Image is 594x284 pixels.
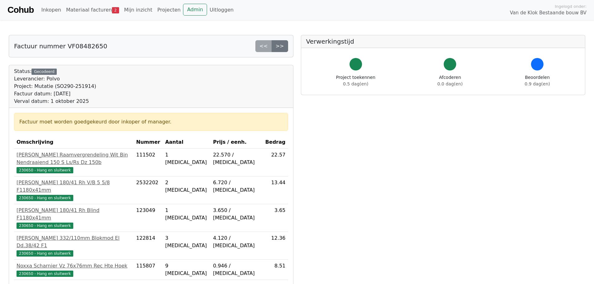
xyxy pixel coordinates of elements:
[17,167,73,173] span: 230650 - Hang en sluitwerk
[14,136,134,149] th: Omschrijving
[437,81,463,86] span: 0.0 dag(en)
[165,262,208,277] div: 9 [MEDICAL_DATA]
[14,90,96,98] div: Factuur datum: [DATE]
[306,38,580,45] h5: Verwerkingstijd
[14,68,96,105] div: Status:
[213,234,260,249] div: 4.120 / [MEDICAL_DATA]
[14,83,96,90] div: Project: Mutatie (SO290-251914)
[17,234,131,249] div: [PERSON_NAME] 332/110mm Blokmod El Dd.38/42 F1
[134,149,163,176] td: 111502
[263,176,288,204] td: 13.44
[14,98,96,105] div: Verval datum: 1 oktober 2025
[31,69,57,75] div: Gecodeerd
[213,262,260,277] div: 0.946 / [MEDICAL_DATA]
[17,262,131,277] a: Noxxa Scharnier Vz 76x76mm Rec Hte Hoek230650 - Hang en sluitwerk
[112,7,119,13] span: 2
[263,136,288,149] th: Bedrag
[134,232,163,260] td: 122814
[183,4,207,16] a: Admin
[163,136,211,149] th: Aantal
[210,136,263,149] th: Prijs / eenh.
[165,179,208,194] div: 2 [MEDICAL_DATA]
[263,149,288,176] td: 22.57
[213,151,260,166] div: 22.570 / [MEDICAL_DATA]
[19,118,283,126] div: Factuur moet worden goedgekeurd door inkoper of manager.
[525,74,550,87] div: Beoordelen
[437,74,463,87] div: Afcoderen
[525,81,550,86] span: 0.9 dag(en)
[17,223,73,229] span: 230650 - Hang en sluitwerk
[207,4,236,16] a: Uitloggen
[17,179,131,194] div: [PERSON_NAME] 180/41 Rh V/B 5 5/8 F1180x41mm
[134,204,163,232] td: 123049
[122,4,155,16] a: Mijn inzicht
[17,195,73,201] span: 230650 - Hang en sluitwerk
[17,179,131,201] a: [PERSON_NAME] 180/41 Rh V/B 5 5/8 F1180x41mm230650 - Hang en sluitwerk
[165,207,208,222] div: 1 [MEDICAL_DATA]
[134,136,163,149] th: Nummer
[7,2,34,17] a: Cohub
[17,271,73,277] span: 230650 - Hang en sluitwerk
[213,207,260,222] div: 3.650 / [MEDICAL_DATA]
[17,207,131,229] a: [PERSON_NAME] 180/41 Rh Blind F1180x41mm230650 - Hang en sluitwerk
[134,176,163,204] td: 2532202
[64,4,122,16] a: Materiaal facturen2
[165,151,208,166] div: 1 [MEDICAL_DATA]
[134,260,163,280] td: 115807
[17,207,131,222] div: [PERSON_NAME] 180/41 Rh Blind F1180x41mm
[165,234,208,249] div: 3 [MEDICAL_DATA]
[555,3,587,9] span: Ingelogd onder:
[213,179,260,194] div: 6.720 / [MEDICAL_DATA]
[17,234,131,257] a: [PERSON_NAME] 332/110mm Blokmod El Dd.38/42 F1230650 - Hang en sluitwerk
[510,9,587,17] span: Van de Klok Bestaande bouw BV
[17,151,131,174] a: [PERSON_NAME] Raamvergrendeling Wit Bin Nendraaiend 150 S Ls/Rs Dz 150b230650 - Hang en sluitwerk
[17,151,131,166] div: [PERSON_NAME] Raamvergrendeling Wit Bin Nendraaiend 150 S Ls/Rs Dz 150b
[272,40,288,52] a: >>
[343,81,368,86] span: 0.5 dag(en)
[14,42,107,50] h5: Factuur nummer VF08482650
[155,4,183,16] a: Projecten
[14,75,96,83] div: Leverancier: Polvo
[39,4,63,16] a: Inkopen
[263,204,288,232] td: 3.65
[336,74,375,87] div: Project toekennen
[263,260,288,280] td: 8.51
[17,250,73,257] span: 230650 - Hang en sluitwerk
[263,232,288,260] td: 12.36
[17,262,131,270] div: Noxxa Scharnier Vz 76x76mm Rec Hte Hoek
